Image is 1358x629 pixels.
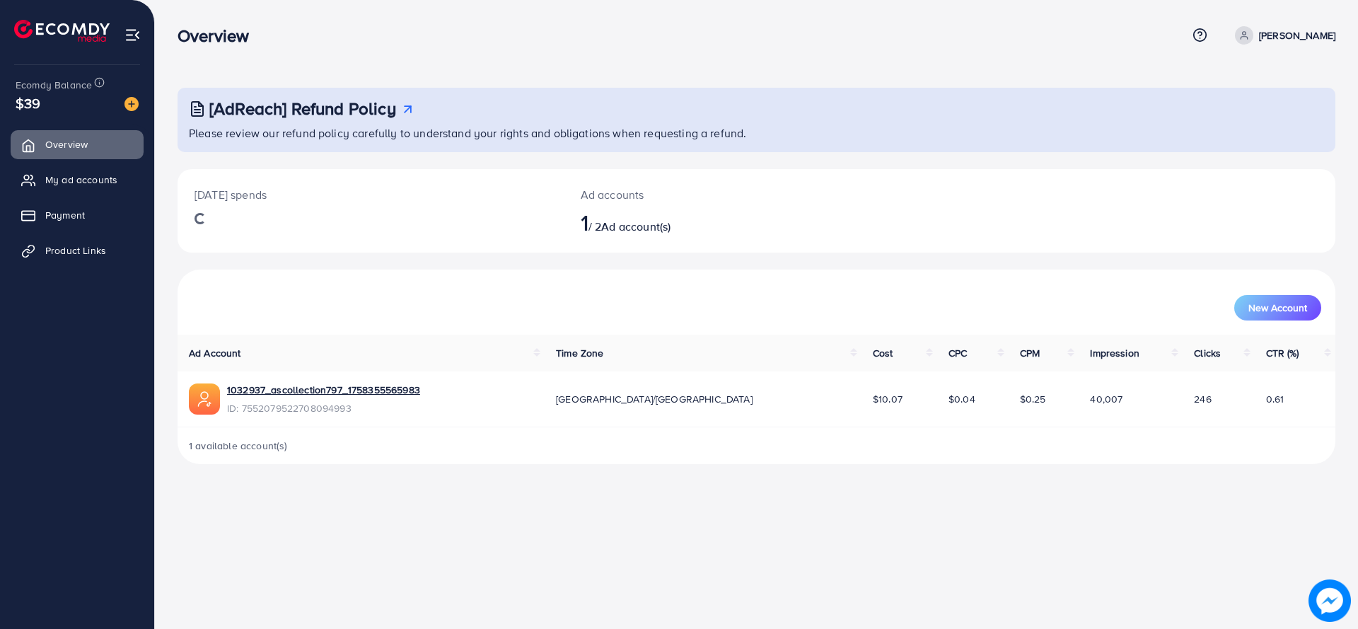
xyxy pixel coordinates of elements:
span: Ad account(s) [601,219,671,234]
span: Impression [1090,346,1139,360]
span: CTR (%) [1266,346,1299,360]
a: My ad accounts [11,166,144,194]
span: CPM [1020,346,1040,360]
span: Cost [873,346,893,360]
span: $10.07 [873,392,903,406]
img: ic-ads-acc.e4c84228.svg [189,383,220,415]
span: 1 [581,206,588,238]
h3: Overview [178,25,260,46]
span: $0.04 [948,392,975,406]
a: Payment [11,201,144,229]
span: 246 [1194,392,1211,406]
span: New Account [1248,303,1307,313]
span: $0.25 [1020,392,1046,406]
h3: [AdReach] Refund Policy [209,98,396,119]
span: Overview [45,137,88,151]
a: Product Links [11,236,144,265]
span: CPC [948,346,967,360]
button: New Account [1234,295,1321,321]
img: logo [14,20,110,42]
span: Payment [45,208,85,222]
img: menu [124,27,141,43]
p: Please review our refund policy carefully to understand your rights and obligations when requesti... [189,125,1327,142]
span: Product Links [45,243,106,258]
span: My ad accounts [45,173,117,187]
span: Clicks [1194,346,1221,360]
span: ID: 7552079522708094993 [227,401,420,415]
p: [DATE] spends [195,186,547,203]
a: 1032937_ascollection797_1758355565983 [227,383,420,397]
span: 1 available account(s) [189,439,288,453]
h2: / 2 [581,209,836,236]
span: Ad Account [189,346,241,360]
span: [GEOGRAPHIC_DATA]/[GEOGRAPHIC_DATA] [556,392,753,406]
span: $39 [16,93,40,113]
a: [PERSON_NAME] [1229,26,1335,45]
p: [PERSON_NAME] [1259,27,1335,44]
a: Overview [11,130,144,158]
span: 40,007 [1090,392,1122,406]
span: Ecomdy Balance [16,78,92,92]
span: Time Zone [556,346,603,360]
img: image [124,97,139,111]
span: 0.61 [1266,392,1284,406]
img: image [1308,579,1351,622]
p: Ad accounts [581,186,836,203]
